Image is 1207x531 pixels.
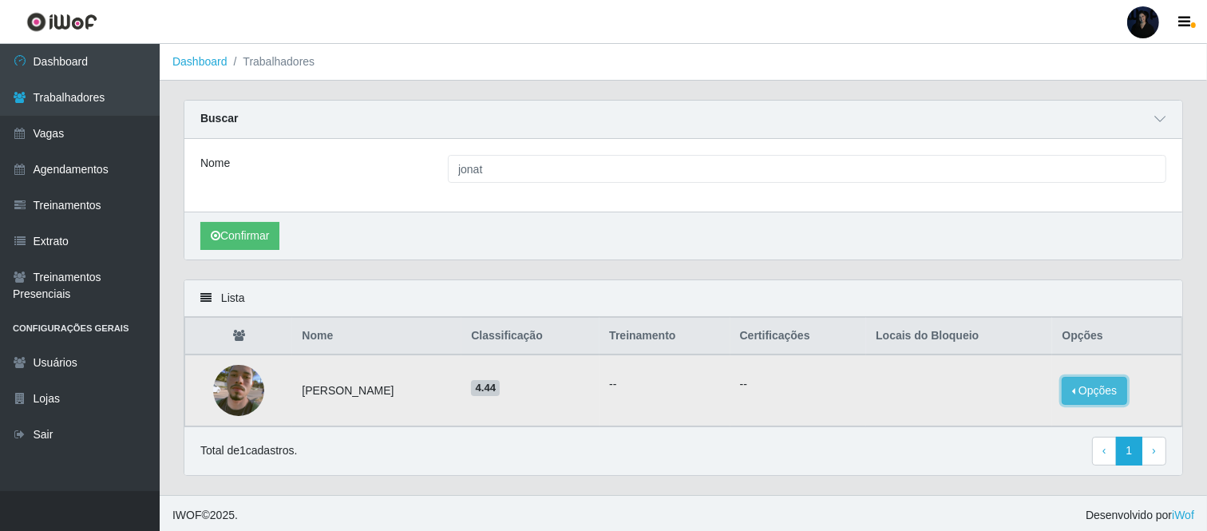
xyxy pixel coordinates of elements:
[1092,437,1117,466] a: Previous
[1086,507,1194,524] span: Desenvolvido por
[200,112,238,125] strong: Buscar
[172,55,228,68] a: Dashboard
[292,355,461,426] td: [PERSON_NAME]
[1102,444,1106,457] span: ‹
[471,380,500,396] span: 4.44
[609,376,720,393] ul: --
[172,509,202,521] span: IWOF
[1092,437,1166,466] nav: pagination
[228,53,315,70] li: Trabalhadores
[200,155,230,172] label: Nome
[730,318,867,355] th: Certificações
[1062,377,1127,405] button: Opções
[1052,318,1181,355] th: Opções
[200,442,297,459] p: Total de 1 cadastros.
[1116,437,1143,466] a: 1
[866,318,1052,355] th: Locais do Bloqueio
[1152,444,1156,457] span: ›
[1172,509,1194,521] a: iWof
[461,318,600,355] th: Classificação
[184,280,1182,317] div: Lista
[740,376,857,393] p: --
[1142,437,1166,466] a: Next
[600,318,730,355] th: Treinamento
[200,222,279,250] button: Confirmar
[172,507,238,524] span: © 2025 .
[26,12,97,32] img: CoreUI Logo
[160,44,1207,81] nav: breadcrumb
[292,318,461,355] th: Nome
[213,345,264,436] img: 1752676108266.jpeg
[448,155,1166,183] input: Digite o Nome...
